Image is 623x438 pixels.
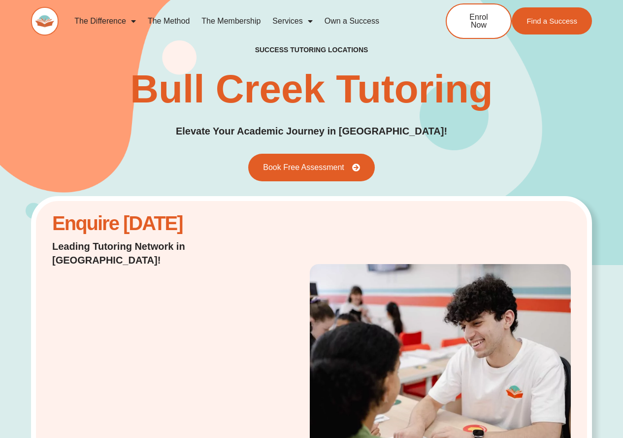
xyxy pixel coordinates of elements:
p: Elevate Your Academic Journey in [GEOGRAPHIC_DATA]! [176,124,447,139]
a: The Membership [196,10,266,33]
a: Find a Success [512,7,592,34]
a: Services [266,10,318,33]
a: Own a Success [319,10,385,33]
nav: Menu [68,10,413,33]
h1: Bull Creek Tutoring [130,69,492,109]
a: The Difference [68,10,142,33]
p: Leading Tutoring Network in [GEOGRAPHIC_DATA]! [52,239,251,267]
h2: Enquire [DATE] [52,217,251,230]
span: Find a Success [526,17,577,25]
span: Enrol Now [461,13,496,29]
a: Enrol Now [446,3,512,39]
a: The Method [142,10,196,33]
span: Book Free Assessment [263,164,344,171]
a: Book Free Assessment [248,154,375,181]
